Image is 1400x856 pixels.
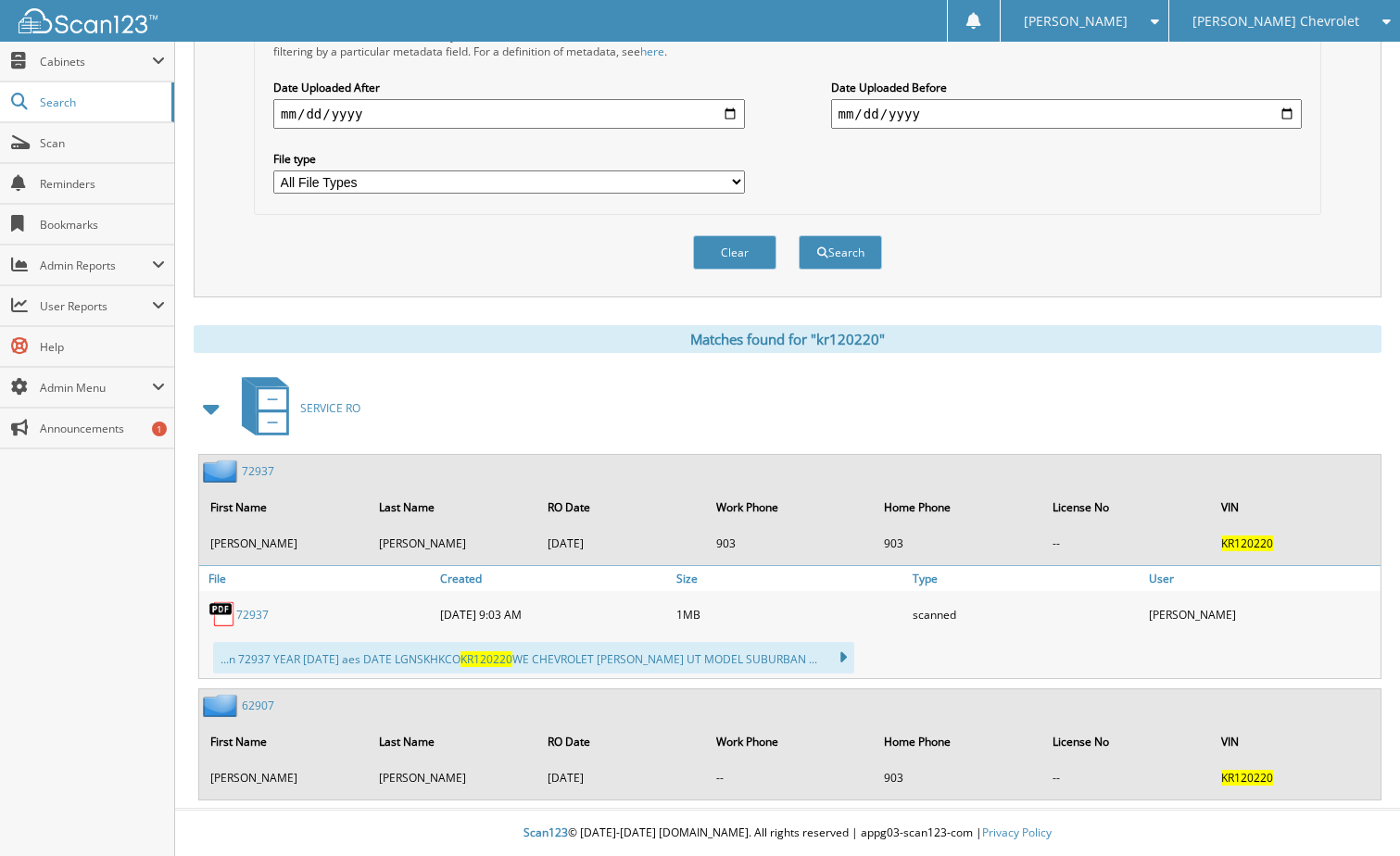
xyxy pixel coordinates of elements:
[40,54,152,69] span: Cabinets
[40,217,165,233] span: Bookmarks
[40,339,165,355] span: Help
[40,135,165,151] span: Scan
[875,488,1041,526] th: Home Phone
[273,80,744,95] label: Date Uploaded After
[236,607,269,623] a: 72937
[201,488,368,526] th: First Name
[242,698,274,713] a: 62907
[908,596,1144,633] div: scanned
[199,566,435,591] a: File
[672,566,908,591] a: Size
[1043,723,1210,761] th: License No
[707,723,874,761] th: Work Phone
[707,528,874,559] td: 903
[208,600,236,628] img: PDF.png
[370,488,536,526] th: Last Name
[203,459,242,483] img: folder2.png
[435,596,672,633] div: [DATE] 9:03 AM
[1192,16,1359,27] span: [PERSON_NAME] Chevrolet
[640,44,664,59] a: here
[231,371,360,445] a: SERVICE RO
[40,421,165,436] span: Announcements
[152,422,167,436] div: 1
[707,762,874,793] td: --
[538,723,705,761] th: RO Date
[1221,770,1273,786] span: KR120220
[538,528,705,559] td: [DATE]
[40,258,152,273] span: Admin Reports
[908,566,1144,591] a: Type
[201,762,368,793] td: [PERSON_NAME]
[707,488,874,526] th: Work Phone
[273,151,744,167] label: File type
[201,723,368,761] th: First Name
[1024,16,1128,27] span: [PERSON_NAME]
[370,723,536,761] th: Last Name
[40,94,162,110] span: Search
[1043,762,1210,793] td: --
[831,99,1302,129] input: end
[799,235,882,270] button: Search
[370,528,536,559] td: [PERSON_NAME]
[538,488,705,526] th: RO Date
[273,99,744,129] input: start
[273,28,744,59] div: All metadata fields are searched by default. Select a cabinet with metadata to enable filtering b...
[370,762,536,793] td: [PERSON_NAME]
[538,762,705,793] td: [DATE]
[693,235,776,270] button: Clear
[203,694,242,717] img: folder2.png
[300,400,360,416] span: SERVICE RO
[175,811,1400,856] div: © [DATE]-[DATE] [DOMAIN_NAME]. All rights reserved | appg03-scan123-com |
[213,642,854,673] div: ...n 72937 YEAR [DATE] aes DATE LGNSKHKCO WE CHEVROLET [PERSON_NAME] UT MODEL SUBURBAN ...
[194,325,1381,353] div: Matches found for "kr120220"
[1043,528,1210,559] td: --
[1043,488,1210,526] th: License No
[672,596,908,633] div: 1MB
[982,825,1052,840] a: Privacy Policy
[523,825,568,840] span: Scan123
[435,566,672,591] a: Created
[40,298,152,314] span: User Reports
[19,8,158,33] img: scan123-logo-white.svg
[875,762,1041,793] td: 903
[40,176,165,192] span: Reminders
[1144,596,1381,633] div: [PERSON_NAME]
[1144,566,1381,591] a: User
[242,463,274,479] a: 72937
[1221,535,1273,551] span: KR120220
[460,651,512,667] span: KR120220
[1212,488,1379,526] th: VIN
[875,723,1041,761] th: Home Phone
[40,380,152,396] span: Admin Menu
[1212,723,1379,761] th: VIN
[201,528,368,559] td: [PERSON_NAME]
[875,528,1041,559] td: 903
[831,80,1302,95] label: Date Uploaded Before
